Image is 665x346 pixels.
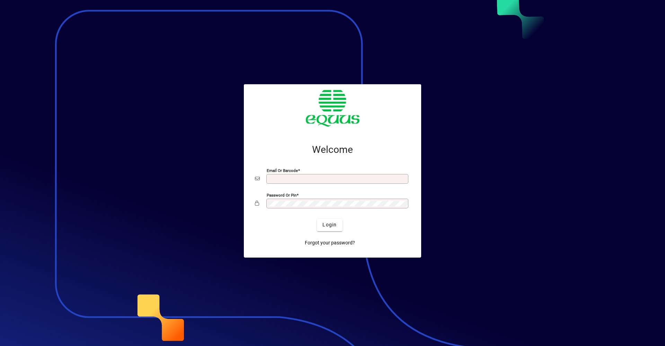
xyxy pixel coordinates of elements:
h2: Welcome [255,144,410,156]
span: Login [322,221,337,228]
button: Login [317,219,342,231]
a: Forgot your password? [302,237,358,249]
span: Forgot your password? [305,239,355,246]
mat-label: Password or Pin [267,192,296,197]
mat-label: Email or Barcode [267,168,298,173]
